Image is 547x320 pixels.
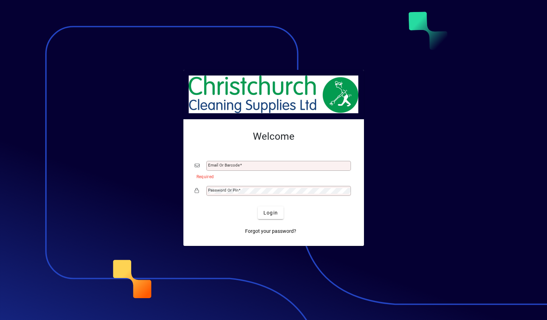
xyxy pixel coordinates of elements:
[196,173,347,180] mat-error: Required
[263,209,278,217] span: Login
[242,225,299,237] a: Forgot your password?
[195,131,353,143] h2: Welcome
[208,163,240,168] mat-label: Email or Barcode
[245,228,296,235] span: Forgot your password?
[258,206,284,219] button: Login
[208,188,238,193] mat-label: Password or Pin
